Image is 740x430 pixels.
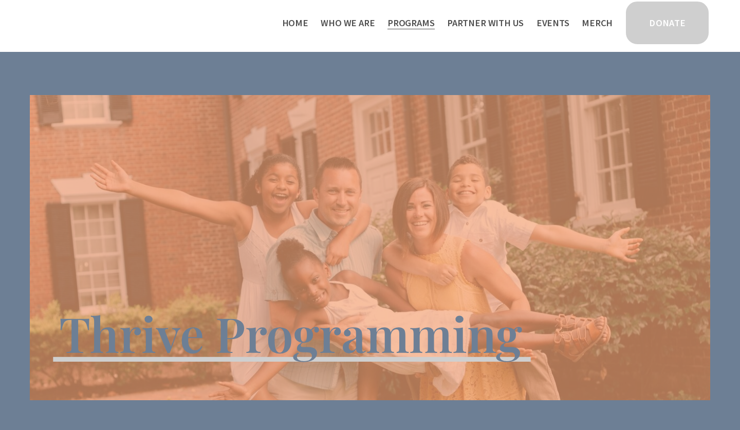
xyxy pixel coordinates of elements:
span: Programs [387,15,435,31]
span: Thrive Programming [59,301,522,365]
a: Home [282,14,308,31]
span: Partner With Us [447,15,524,31]
a: folder dropdown [447,14,524,31]
a: Events [536,14,569,31]
a: folder dropdown [387,14,435,31]
a: folder dropdown [321,14,375,31]
a: Merch [582,14,613,31]
span: Who We Are [321,15,375,31]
